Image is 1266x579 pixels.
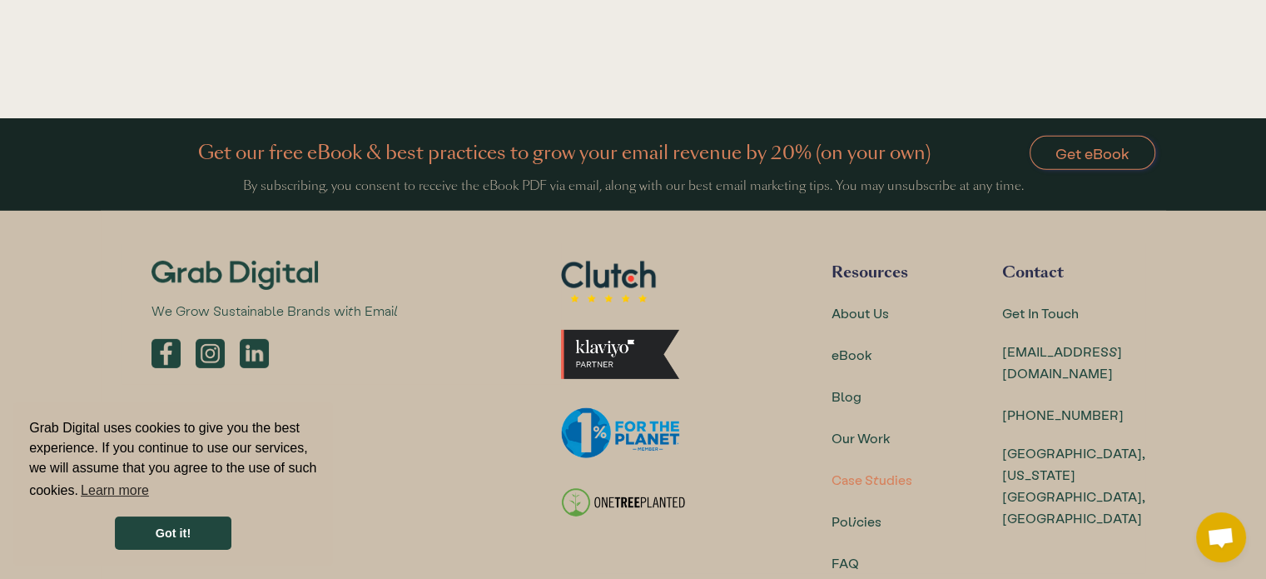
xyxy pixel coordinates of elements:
[832,261,961,282] div: Resources
[43,43,183,57] div: Domain: [DOMAIN_NAME]
[13,402,333,566] div: cookieconsent
[1002,302,1079,324] a: Get In Touch
[240,339,269,368] img: Grab Digital email marketing on social channels (linkedin)
[561,487,685,545] img: We plant trees for every unique email send
[561,261,656,330] img: We are rated on Clutch.co
[184,98,281,109] div: Keywords by Traffic
[240,339,284,368] a: Grab Digital email marketing on social channels (linkedin)
[27,43,40,57] img: website_grey.svg
[151,339,196,368] a: Grab Digital email marketing on social channels (facebook)
[151,290,459,323] p: We Grow Sustainable Brands with Email
[27,27,40,40] img: logo_orange.svg
[196,339,225,368] img: Grab Digital email marketing on social channels (instagram)
[151,339,181,368] img: Grab Digital email marketing on social channels (facebook)
[561,407,681,487] img: We are a proud member of 1% for the planet
[29,418,317,503] span: Grab Digital uses cookies to give you the best experience. If you continue to use our services, w...
[832,344,872,366] a: eBook
[151,261,318,291] img: Grab Digital eCommerce email marketing
[1196,512,1246,562] div: Open chat
[166,97,179,110] img: tab_keywords_by_traffic_grey.svg
[1030,136,1155,170] a: Get eBook
[1002,404,1124,426] a: [PHONE_NUMBER]
[832,469,912,491] a: Case Studies
[47,27,82,40] div: v 4.0.25
[1002,341,1145,384] a: [EMAIL_ADDRESS][DOMAIN_NAME]
[561,330,679,407] img: We are a Klaviyo email marketing agency partner
[832,386,861,407] a: Blog
[832,511,881,532] a: Policies
[115,517,231,550] a: dismiss cookie message
[1002,442,1145,529] div: [GEOGRAPHIC_DATA], [US_STATE] [GEOGRAPHIC_DATA], [GEOGRAPHIC_DATA]
[832,552,859,574] a: FAQ
[63,98,149,109] div: Domain Overview
[832,427,891,449] a: Our Work
[1002,442,1145,529] a: [GEOGRAPHIC_DATA], [US_STATE][GEOGRAPHIC_DATA], [GEOGRAPHIC_DATA]
[1002,261,1145,282] div: Contact
[196,339,240,368] a: Grab Digital email marketing on social channels (instagram)
[78,478,151,503] a: learn more about cookies
[832,302,889,324] a: About Us
[107,177,1159,195] div: By subscribing, you consent to receive the eBook PDF via email, along with our best email marketi...
[45,97,58,110] img: tab_domain_overview_orange.svg
[198,138,948,168] h4: Get our free eBook & best practices to grow your email revenue by 20% (on your own)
